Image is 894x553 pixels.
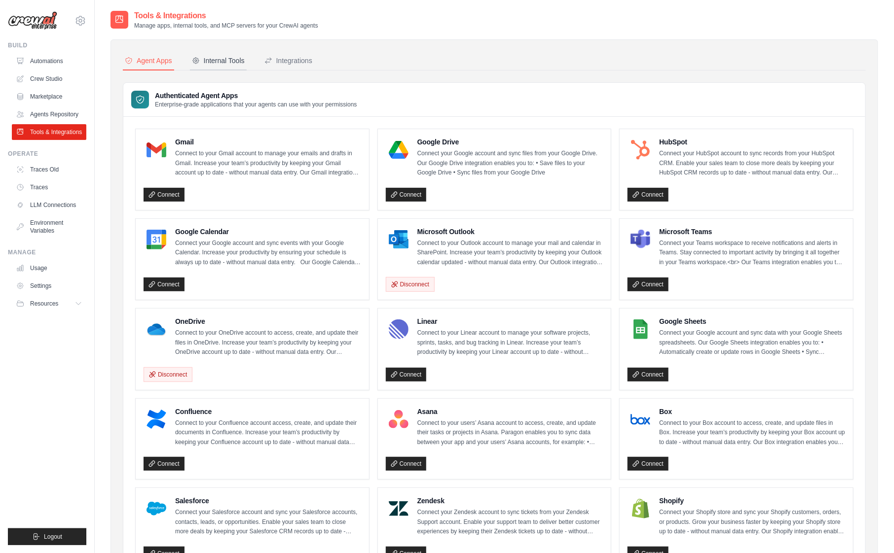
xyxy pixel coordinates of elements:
[175,328,361,357] p: Connect to your OneDrive account to access, create, and update their files in OneDrive. Increase ...
[175,137,361,147] h4: Gmail
[175,227,361,237] h4: Google Calendar
[147,230,166,249] img: Google Calendar Logo
[628,277,669,291] a: Connect
[417,316,603,326] h4: Linear
[386,457,427,471] a: Connect
[12,215,86,239] a: Environment Variables
[144,457,185,471] a: Connect
[417,149,603,178] p: Connect your Google account and sync files from your Google Drive. Our Google Drive integration e...
[155,91,357,101] h3: Authenticated Agent Apps
[125,56,172,66] div: Agent Apps
[147,140,166,160] img: Gmail Logo
[147,319,166,339] img: OneDrive Logo
[386,188,427,202] a: Connect
[144,188,185,202] a: Connect
[147,499,166,518] img: Salesforce Logo
[417,496,603,506] h4: Zendesk
[628,457,669,471] a: Connect
[144,277,185,291] a: Connect
[12,124,86,140] a: Tools & Integrations
[659,227,845,237] h4: Microsoft Teams
[417,239,603,268] p: Connect to your Outlook account to manage your mail and calendar in SharePoint. Increase your tea...
[659,149,845,178] p: Connect your HubSpot account to sync records from your HubSpot CRM. Enable your sales team to clo...
[389,140,409,160] img: Google Drive Logo
[631,230,650,249] img: Microsoft Teams Logo
[12,162,86,177] a: Traces Old
[175,407,361,416] h4: Confluence
[631,499,650,518] img: Shopify Logo
[659,508,845,537] p: Connect your Shopify store and sync your Shopify customers, orders, or products. Grow your busine...
[417,418,603,448] p: Connect to your users’ Asana account to access, create, and update their tasks or projects in Asa...
[44,533,62,541] span: Logout
[417,508,603,537] p: Connect your Zendesk account to sync tickets from your Zendesk Support account. Enable your suppo...
[264,56,312,66] div: Integrations
[192,56,245,66] div: Internal Tools
[12,179,86,195] a: Traces
[12,89,86,104] a: Marketplace
[659,496,845,506] h4: Shopify
[389,499,409,518] img: Zendesk Logo
[417,137,603,147] h4: Google Drive
[12,278,86,294] a: Settings
[134,22,318,30] p: Manage apps, internal tools, and MCP servers for your CrewAI agents
[417,407,603,416] h4: Asana
[175,149,361,178] p: Connect to your Gmail account to manage your emails and drafts in Gmail. Increase your team’s pro...
[389,410,409,429] img: Asana Logo
[190,52,247,70] button: Internal Tools
[12,197,86,213] a: LLM Connections
[631,410,650,429] img: Box Logo
[144,367,192,382] button: Disconnect
[389,230,409,249] img: Microsoft Outlook Logo
[30,300,58,308] span: Resources
[147,410,166,429] img: Confluence Logo
[155,101,357,108] p: Enterprise-grade applications that your agents can use with your permissions
[659,418,845,448] p: Connect to your Box account to access, create, and update files in Box. Increase your team’s prod...
[8,150,86,158] div: Operate
[175,239,361,268] p: Connect your Google account and sync events with your Google Calendar. Increase your productivity...
[134,10,318,22] h2: Tools & Integrations
[631,140,650,160] img: HubSpot Logo
[628,188,669,202] a: Connect
[175,418,361,448] p: Connect to your Confluence account access, create, and update their documents in Confluence. Incr...
[386,368,427,381] a: Connect
[8,528,86,545] button: Logout
[417,227,603,237] h4: Microsoft Outlook
[12,106,86,122] a: Agents Repository
[8,11,57,30] img: Logo
[386,277,435,292] button: Disconnect
[659,407,845,416] h4: Box
[175,316,361,326] h4: OneDrive
[659,137,845,147] h4: HubSpot
[175,508,361,537] p: Connect your Salesforce account and sync your Salesforce accounts, contacts, leads, or opportunit...
[12,260,86,276] a: Usage
[8,248,86,256] div: Manage
[659,316,845,326] h4: Google Sheets
[8,41,86,49] div: Build
[417,328,603,357] p: Connect to your Linear account to manage your software projects, sprints, tasks, and bug tracking...
[12,71,86,87] a: Crew Studio
[12,53,86,69] a: Automations
[659,328,845,357] p: Connect your Google account and sync data with your Google Sheets spreadsheets. Our Google Sheets...
[659,239,845,268] p: Connect your Teams workspace to receive notifications and alerts in Teams. Stay connected to impo...
[628,368,669,381] a: Connect
[175,496,361,506] h4: Salesforce
[123,52,174,70] button: Agent Apps
[631,319,650,339] img: Google Sheets Logo
[262,52,314,70] button: Integrations
[12,296,86,311] button: Resources
[389,319,409,339] img: Linear Logo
